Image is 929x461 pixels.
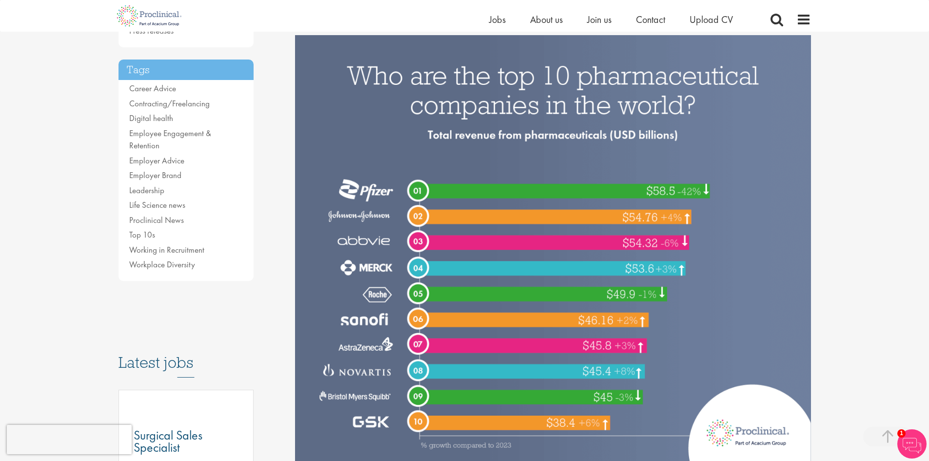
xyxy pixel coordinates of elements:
a: Employer Brand [129,170,181,180]
a: Proclinical News [129,215,184,225]
a: Contact [636,13,665,26]
a: Top 10s [129,229,155,240]
a: Upload CV [690,13,733,26]
a: Contracting/Freelancing [129,98,210,109]
a: Surgical Sales Specialist [134,429,239,454]
span: Surgical Sales Specialist [134,427,202,456]
a: Workplace Diversity [129,259,195,270]
a: Join us [587,13,612,26]
a: Employer Advice [129,155,184,166]
h3: Tags [119,60,254,80]
a: Employee Engagement & Retention [129,128,211,151]
a: About us [530,13,563,26]
a: Digital health [129,113,173,123]
span: 1 [897,429,906,438]
a: Life Science news [129,200,185,210]
a: Leadership [129,185,164,196]
iframe: reCAPTCHA [7,425,132,454]
a: Working in Recruitment [129,244,204,255]
a: Jobs [489,13,506,26]
a: Career Advice [129,83,176,94]
h3: Latest jobs [119,330,254,378]
img: Chatbot [897,429,927,459]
